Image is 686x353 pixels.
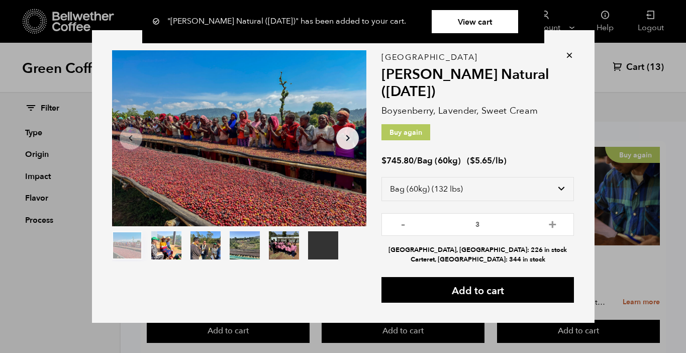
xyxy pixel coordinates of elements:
[308,231,338,259] video: Your browser does not support the video tag.
[470,155,492,166] bdi: 5.65
[414,155,417,166] span: /
[417,155,461,166] span: Bag (60kg)
[381,277,574,303] button: Add to cart
[381,66,574,100] h2: [PERSON_NAME] Natural ([DATE])
[381,255,574,264] li: Carteret, [GEOGRAPHIC_DATA]: 344 in stock
[470,155,475,166] span: $
[492,155,504,166] span: /lb
[381,155,414,166] bdi: 745.80
[432,10,518,33] a: View cart
[381,124,430,140] p: Buy again
[152,10,534,33] div: "[PERSON_NAME] Natural ([DATE])" has been added to your cart.
[397,218,409,228] button: -
[381,155,386,166] span: $
[381,245,574,255] li: [GEOGRAPHIC_DATA], [GEOGRAPHIC_DATA]: 226 in stock
[467,155,507,166] span: ( )
[381,104,574,118] p: Boysenberry, Lavender, Sweet Cream
[546,218,559,228] button: +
